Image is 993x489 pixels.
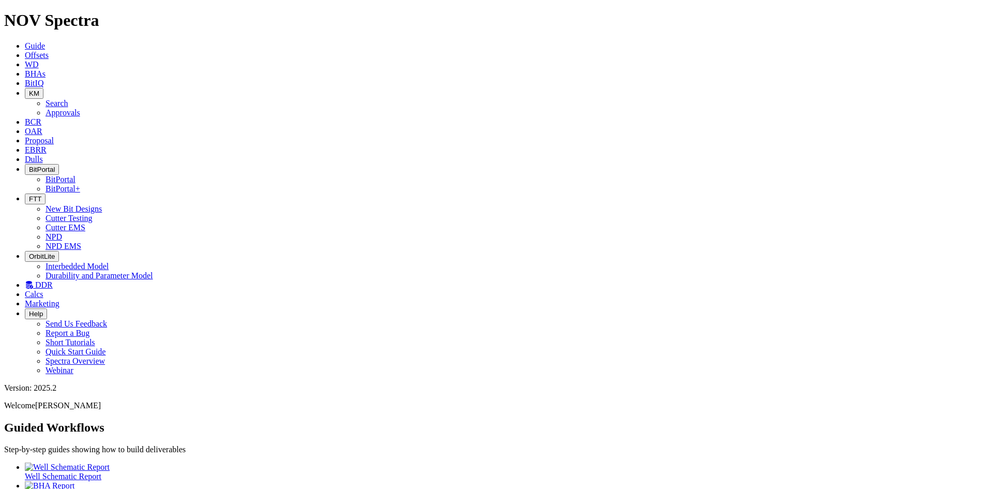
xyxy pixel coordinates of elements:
[25,155,43,164] a: Dulls
[25,463,110,472] img: Well Schematic Report
[46,108,80,117] a: Approvals
[46,223,85,232] a: Cutter EMS
[25,127,42,136] a: OAR
[46,232,62,241] a: NPD
[35,280,53,289] span: DDR
[46,242,81,250] a: NPD EMS
[46,204,102,213] a: New Bit Designs
[46,329,89,337] a: Report a Bug
[29,195,41,203] span: FTT
[4,421,989,435] h2: Guided Workflows
[29,166,55,173] span: BitPortal
[4,11,989,30] h1: NOV Spectra
[46,271,153,280] a: Durability and Parameter Model
[46,357,105,365] a: Spectra Overview
[25,145,47,154] a: EBRR
[25,41,45,50] a: Guide
[46,99,68,108] a: Search
[25,164,59,175] button: BitPortal
[25,280,53,289] a: DDR
[46,366,73,375] a: Webinar
[25,290,43,299] a: Calcs
[46,262,109,271] a: Interbedded Model
[46,175,76,184] a: BitPortal
[25,251,59,262] button: OrbitLite
[4,445,989,454] p: Step-by-step guides showing how to build deliverables
[46,347,106,356] a: Quick Start Guide
[25,60,39,69] a: WD
[25,194,46,204] button: FTT
[25,69,46,78] a: BHAs
[25,51,49,60] a: Offsets
[4,383,989,393] div: Version: 2025.2
[46,338,95,347] a: Short Tutorials
[29,90,39,97] span: KM
[46,214,93,223] a: Cutter Testing
[25,117,41,126] a: BCR
[46,184,80,193] a: BitPortal+
[25,79,43,87] a: BitIQ
[35,401,101,410] span: [PERSON_NAME]
[25,136,54,145] a: Proposal
[25,299,59,308] a: Marketing
[4,401,989,410] p: Welcome
[25,308,47,319] button: Help
[25,472,101,481] span: Well Schematic Report
[29,310,43,318] span: Help
[25,88,43,99] button: KM
[46,319,107,328] a: Send Us Feedback
[29,253,55,260] span: OrbitLite
[25,463,989,481] a: Well Schematic Report Well Schematic Report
